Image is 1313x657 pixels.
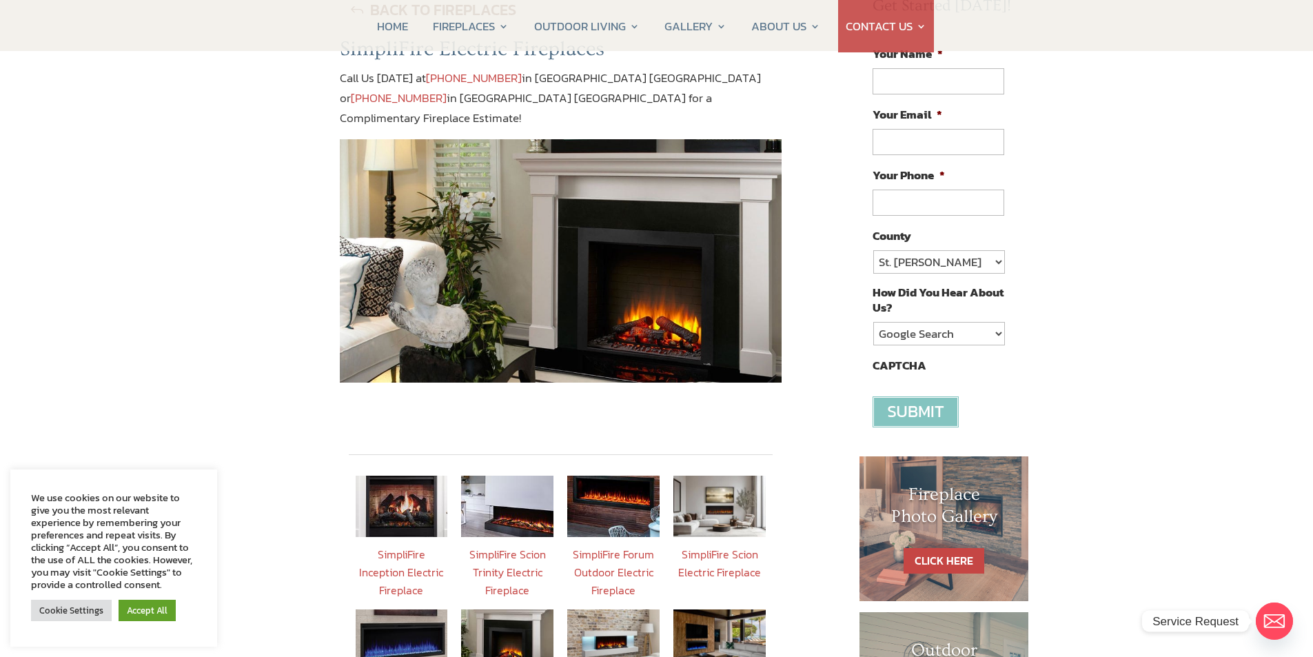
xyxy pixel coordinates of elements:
a: Accept All [119,600,176,621]
h2: SimpliFire Electric Fireplaces [340,37,782,68]
a: SimpliFire Scion Electric Fireplace [678,546,761,580]
label: How Did You Hear About Us? [873,285,1004,315]
a: Cookie Settings [31,600,112,621]
label: County [873,228,911,243]
label: CAPTCHA [873,358,926,373]
img: SFE_Scion_55_Driftwood_OrgFlames_Room [673,476,766,537]
a: SimpliFire Forum Outdoor Electric Fireplace [573,546,654,598]
p: Call Us [DATE] at in [GEOGRAPHIC_DATA] [GEOGRAPHIC_DATA] or in [GEOGRAPHIC_DATA] [GEOGRAPHIC_DATA... [340,68,782,140]
div: We use cookies on our website to give you the most relevant experience by remembering your prefer... [31,492,196,591]
label: Your Email [873,107,942,122]
a: SimpliFire Scion Trinity Electric Fireplace [469,546,546,598]
img: ScionTrinity_195x177 [461,476,553,537]
h1: Fireplace Photo Gallery [887,484,1001,534]
a: [PHONE_NUMBER] [426,69,522,87]
label: Your Phone [873,168,945,183]
img: SFE-Inception_1_195x177 [356,476,448,537]
img: SFE_Forum-55-AB_195x177 [567,476,660,537]
a: Email [1256,603,1293,640]
a: CLICK HERE [904,548,984,574]
a: [PHONE_NUMBER] [351,89,447,107]
input: Submit [873,396,959,427]
label: Your Name [873,46,943,61]
a: SimpliFire Inception Electric Fireplace [359,546,443,598]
